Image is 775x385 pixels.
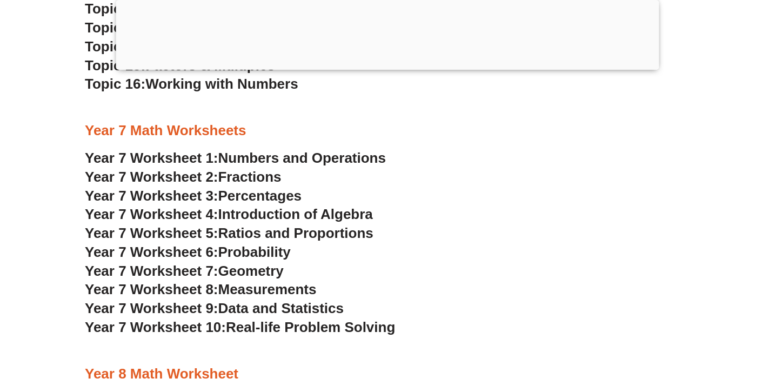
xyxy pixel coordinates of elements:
span: Fractions [218,169,282,185]
span: Year 7 Worksheet 1: [85,150,218,166]
a: Topic 13:3D Shapes [85,19,217,36]
span: Year 7 Worksheet 10: [85,319,226,335]
span: Geometry [218,263,284,279]
a: Year 7 Worksheet 4:Introduction of Algebra [85,206,373,222]
span: Topic 15: [85,57,145,74]
span: Year 7 Worksheet 6: [85,244,218,260]
a: Year 7 Worksheet 2:Fractions [85,169,281,185]
a: Year 7 Worksheet 8:Measurements [85,281,316,297]
span: Data and Statistics [218,300,344,316]
span: Working with Numbers [145,76,298,92]
span: Numbers and Operations [218,150,386,166]
iframe: Chat Widget [590,263,775,385]
a: Year 7 Worksheet 10:Real-life Problem Solving [85,319,395,335]
span: Topic 16: [85,76,145,92]
span: Factors & Multiples [145,57,275,74]
span: Ratios and Proportions [218,225,373,241]
span: Real-life Problem Solving [226,319,395,335]
a: Year 7 Worksheet 6:Probability [85,244,291,260]
a: Year 7 Worksheet 3:Percentages [85,188,302,204]
span: Measurements [218,281,317,297]
a: Year 7 Worksheet 5:Ratios and Proportions [85,225,373,241]
span: Year 7 Worksheet 8: [85,281,218,297]
a: Year 7 Worksheet 9:Data and Statistics [85,300,344,316]
span: Topic 13: [85,19,145,36]
a: Topic 14:Direction & 2D Shapes [85,38,296,55]
span: Year 7 Worksheet 5: [85,225,218,241]
h3: Year 8 Math Worksheet [85,365,690,383]
a: Topic 15:Factors & Multiples [85,57,275,74]
span: Year 7 Worksheet 3: [85,188,218,204]
a: Topic 16:Working with Numbers [85,76,298,92]
span: Percentages [218,188,302,204]
a: Year 7 Worksheet 7:Geometry [85,263,284,279]
h3: Year 7 Math Worksheets [85,122,690,140]
span: Probability [218,244,291,260]
span: Year 7 Worksheet 7: [85,263,218,279]
span: Topic 12: [85,1,145,17]
span: Year 7 Worksheet 9: [85,300,218,316]
a: Topic 12:Perimeter and Area [85,1,273,17]
a: Year 7 Worksheet 1:Numbers and Operations [85,150,386,166]
span: Year 7 Worksheet 4: [85,206,218,222]
span: Year 7 Worksheet 2: [85,169,218,185]
span: Introduction of Algebra [218,206,373,222]
span: Topic 14: [85,38,145,55]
